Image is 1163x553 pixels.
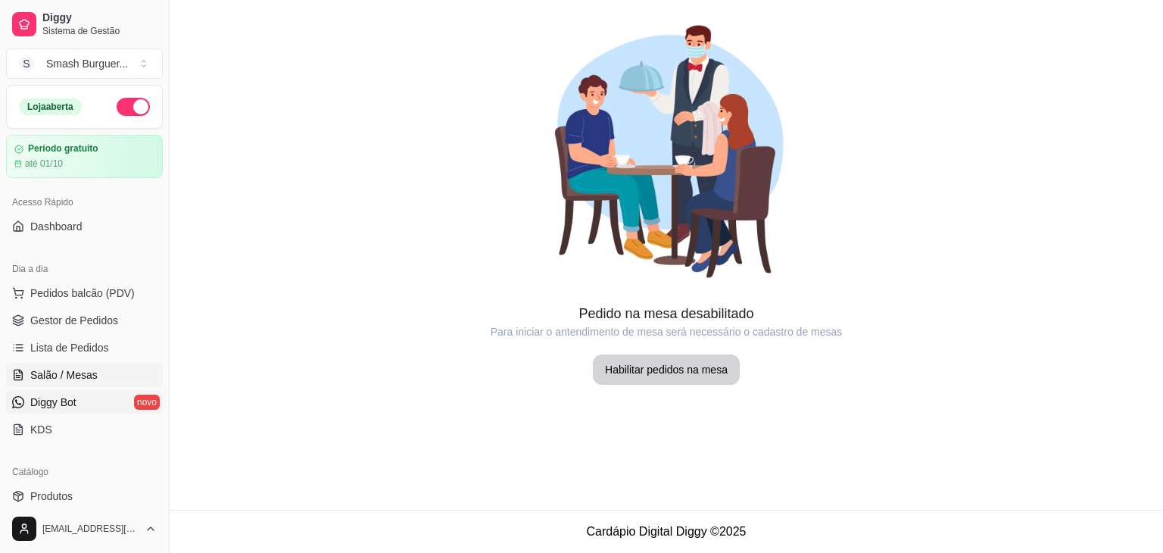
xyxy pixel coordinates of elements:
[6,190,163,214] div: Acesso Rápido
[6,6,163,42] a: DiggySistema de Gestão
[6,336,163,360] a: Lista de Pedidos
[30,286,135,301] span: Pedidos balcão (PDV)
[19,98,82,115] div: Loja aberta
[30,313,118,328] span: Gestor de Pedidos
[30,367,98,383] span: Salão / Mesas
[42,25,157,37] span: Sistema de Gestão
[30,422,52,437] span: KDS
[6,363,163,387] a: Salão / Mesas
[6,135,163,178] a: Período gratuitoaté 01/10
[593,355,740,385] button: Habilitar pedidos na mesa
[28,143,98,155] article: Período gratuito
[30,489,73,504] span: Produtos
[30,340,109,355] span: Lista de Pedidos
[6,308,163,333] a: Gestor de Pedidos
[6,281,163,305] button: Pedidos balcão (PDV)
[6,460,163,484] div: Catálogo
[170,324,1163,339] article: Para iniciar o antendimento de mesa será necessário o cadastro de mesas
[42,11,157,25] span: Diggy
[6,257,163,281] div: Dia a dia
[42,523,139,535] span: [EMAIL_ADDRESS][DOMAIN_NAME]
[6,484,163,508] a: Produtos
[46,56,128,71] div: Smash Burguer ...
[30,395,76,410] span: Diggy Bot
[170,303,1163,324] article: Pedido na mesa desabilitado
[25,158,63,170] article: até 01/10
[6,48,163,79] button: Select a team
[6,511,163,547] button: [EMAIL_ADDRESS][DOMAIN_NAME]
[170,510,1163,553] footer: Cardápio Digital Diggy © 2025
[117,98,150,116] button: Alterar Status
[6,214,163,239] a: Dashboard
[6,390,163,414] a: Diggy Botnovo
[6,417,163,442] a: KDS
[19,56,34,71] span: S
[30,219,83,234] span: Dashboard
